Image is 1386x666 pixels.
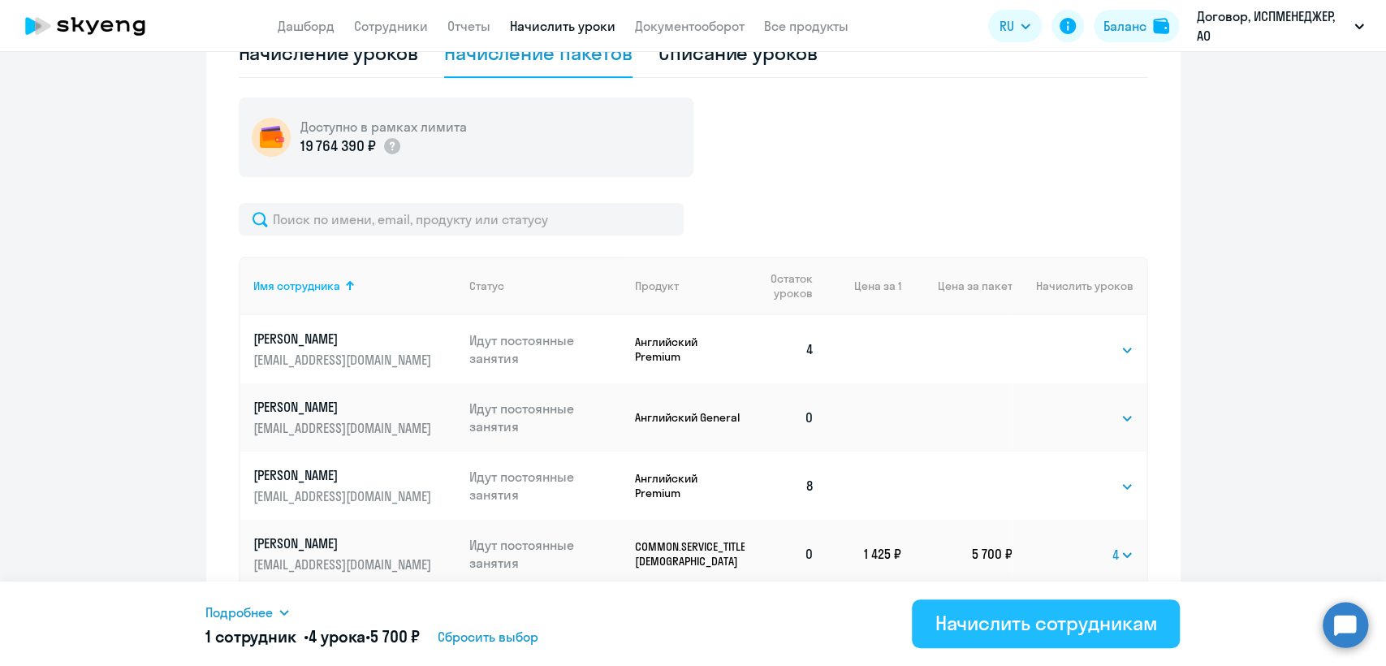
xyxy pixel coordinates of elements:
div: Имя сотрудника [253,279,457,293]
a: [PERSON_NAME][EMAIL_ADDRESS][DOMAIN_NAME] [253,466,457,505]
p: Идут постоянные занятия [469,468,622,504]
img: balance [1153,18,1169,34]
button: Начислить сотрудникам [912,599,1180,648]
p: [EMAIL_ADDRESS][DOMAIN_NAME] [253,419,435,437]
p: [EMAIL_ADDRESS][DOMAIN_NAME] [253,351,435,369]
button: Балансbalance [1094,10,1179,42]
td: 8 [745,452,827,520]
span: Остаток уроков [758,271,813,301]
p: 19 764 390 ₽ [300,136,376,157]
p: [PERSON_NAME] [253,398,435,416]
div: Начисление уроков [239,40,418,66]
span: Подробнее [205,603,273,622]
div: Статус [469,279,504,293]
th: Цена за 1 [827,257,901,315]
p: [EMAIL_ADDRESS][DOMAIN_NAME] [253,556,435,573]
div: Остаток уроков [758,271,827,301]
a: Дашборд [278,18,335,34]
p: Английский Premium [635,471,745,500]
p: COMMON.SERVICE_TITLE.LONG.[DEMOGRAPHIC_DATA] [635,539,745,569]
p: [PERSON_NAME] [253,534,435,552]
p: [EMAIL_ADDRESS][DOMAIN_NAME] [253,487,435,505]
div: Начислить сотрудникам [935,610,1157,636]
div: Списание уроков [658,40,818,66]
span: 4 урока [309,626,365,647]
th: Цена за пакет [901,257,1012,315]
td: 0 [745,383,827,452]
p: Английский Premium [635,335,745,364]
div: Продукт [635,279,745,293]
p: Договор, ИСПМЕНЕДЖЕР, АО [1197,6,1348,45]
button: Договор, ИСПМЕНЕДЖЕР, АО [1189,6,1372,45]
a: [PERSON_NAME][EMAIL_ADDRESS][DOMAIN_NAME] [253,398,457,437]
td: 4 [745,315,827,383]
td: 1 425 ₽ [827,520,901,588]
span: Сбросить выбор [438,627,538,647]
span: 5 700 ₽ [370,626,420,647]
h5: 1 сотрудник • • [205,625,420,648]
a: [PERSON_NAME][EMAIL_ADDRESS][DOMAIN_NAME] [253,330,457,369]
p: [PERSON_NAME] [253,330,435,348]
div: Продукт [635,279,679,293]
input: Поиск по имени, email, продукту или статусу [239,203,684,236]
td: 5 700 ₽ [901,520,1012,588]
a: [PERSON_NAME][EMAIL_ADDRESS][DOMAIN_NAME] [253,534,457,573]
div: Баланс [1103,16,1146,36]
a: Сотрудники [354,18,428,34]
p: Английский General [635,410,745,425]
h5: Доступно в рамках лимита [300,118,467,136]
div: Статус [469,279,622,293]
div: Имя сотрудника [253,279,340,293]
a: Отчеты [447,18,490,34]
a: Документооборот [635,18,745,34]
p: Идут постоянные занятия [469,400,622,435]
div: Начисление пакетов [444,40,633,66]
p: [PERSON_NAME] [253,466,435,484]
button: RU [988,10,1042,42]
td: 0 [745,520,827,588]
p: Идут постоянные занятия [469,331,622,367]
img: wallet-circle.png [252,118,291,157]
a: Все продукты [764,18,848,34]
span: RU [1000,16,1014,36]
p: Идут постоянные занятия [469,536,622,572]
th: Начислить уроков [1012,257,1146,315]
a: Начислить уроки [510,18,615,34]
